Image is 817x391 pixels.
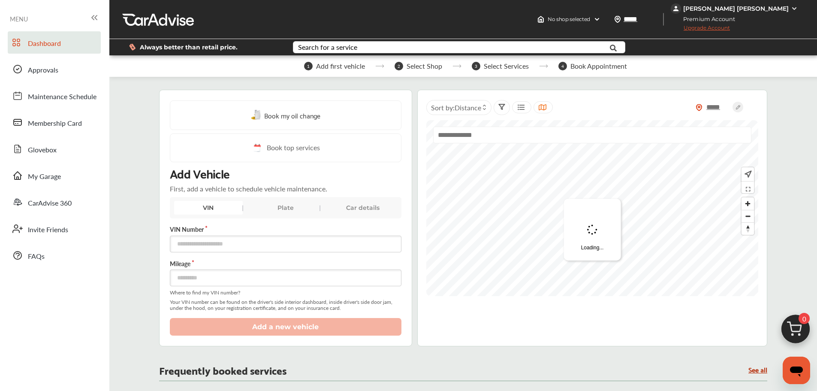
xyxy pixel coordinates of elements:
img: oil-change.e5047c97.svg [251,110,262,121]
a: My Garage [8,164,101,187]
a: FAQs [8,244,101,267]
iframe: Button to launch messaging window [783,357,810,384]
img: stepper-arrow.e24c07c6.svg [375,64,384,68]
span: Maintenance Schedule [28,91,96,103]
span: 3 [472,62,480,70]
span: Add first vehicle [316,62,365,70]
img: stepper-arrow.e24c07c6.svg [539,64,548,68]
img: jVpblrzwTbfkPYzPPzSLxeg0AAAAASUVORK5CYII= [671,3,681,14]
span: Book my oil change [264,109,320,121]
a: Invite Friends [8,218,101,240]
img: cal_icon.0803b883.svg [251,142,262,153]
img: recenter.ce011a49.svg [743,170,752,179]
a: Glovebox [8,138,101,160]
span: My Garage [28,171,61,182]
span: 4 [558,62,567,70]
a: See all [748,366,767,373]
a: Book my oil change [251,109,320,121]
div: Car details [329,201,397,215]
img: header-divider.bc55588e.svg [663,13,664,26]
span: Book top services [267,142,320,153]
img: header-home-logo.8d720a4f.svg [537,16,544,23]
span: CarAdvise 360 [28,198,72,209]
button: Zoom in [742,197,754,210]
p: Add Vehicle [170,166,229,180]
a: Membership Card [8,111,101,133]
p: Frequently booked services [159,366,286,374]
a: Maintenance Schedule [8,85,101,107]
span: 1 [304,62,313,70]
span: Membership Card [28,118,82,129]
span: 0 [799,313,810,324]
span: No shop selected [548,16,590,23]
img: cart_icon.3d0951e8.svg [775,311,816,352]
span: Upgrade Account [671,24,730,35]
img: dollor_label_vector.a70140d1.svg [129,43,136,51]
canvas: Map [426,120,759,296]
div: Plate [251,201,320,215]
span: Dashboard [28,38,61,49]
span: Glovebox [28,145,57,156]
a: Book top services [170,133,401,162]
button: Reset bearing to north [742,222,754,235]
img: location_vector.a44bc228.svg [614,16,621,23]
span: Premium Account [672,15,742,24]
span: Distance [455,103,481,112]
span: Where to find my VIN number? [170,290,401,296]
span: Always better than retail price. [140,44,238,50]
p: First, add a vehicle to schedule vehicle maintenance. [170,184,327,194]
a: Dashboard [8,31,101,54]
a: Approvals [8,58,101,80]
span: Your VIN number can be found on the driver's side interior dashboard, inside driver's side door j... [170,299,401,311]
button: Zoom out [742,210,754,222]
img: location_vector_orange.38f05af8.svg [696,104,702,111]
div: Loading... [564,199,621,261]
span: Sort by : [431,103,481,112]
div: [PERSON_NAME] [PERSON_NAME] [683,5,789,12]
img: WGsFRI8htEPBVLJbROoPRyZpYNWhNONpIPPETTm6eUC0GeLEiAAAAAElFTkSuQmCC [791,5,798,12]
span: Select Services [484,62,529,70]
span: 2 [395,62,403,70]
span: Reset bearing to north [742,223,754,235]
label: Mileage [170,259,401,268]
img: header-down-arrow.9dd2ce7d.svg [594,16,600,23]
span: Invite Friends [28,224,68,236]
span: FAQs [28,251,45,262]
span: Select Shop [407,62,442,70]
label: VIN Number [170,225,401,233]
span: Book Appointment [570,62,627,70]
div: VIN [174,201,243,215]
span: Approvals [28,65,58,76]
img: stepper-arrow.e24c07c6.svg [452,64,461,68]
a: CarAdvise 360 [8,191,101,213]
span: MENU [10,15,28,22]
div: Search for a service [298,44,357,51]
